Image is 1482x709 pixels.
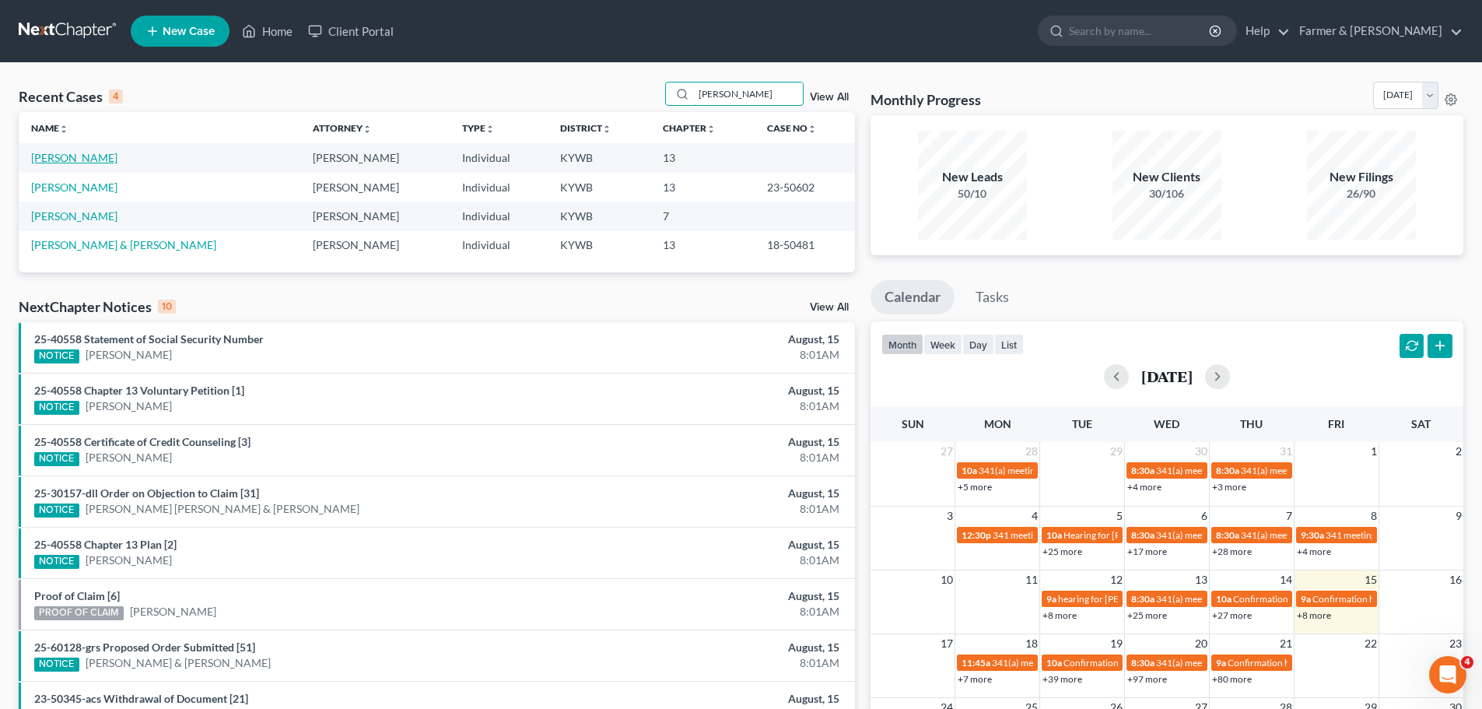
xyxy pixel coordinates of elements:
span: 12 [1109,570,1124,589]
a: +8 more [1297,609,1331,621]
span: 8:30a [1216,465,1239,476]
a: [PERSON_NAME] & [PERSON_NAME] [31,238,216,251]
a: +4 more [1297,546,1331,557]
span: 8 [1369,507,1379,525]
a: Proof of Claim [6] [34,589,120,602]
a: +17 more [1127,546,1167,557]
span: 8:30a [1216,529,1239,541]
span: 27 [939,442,955,461]
a: 25-40558 Chapter 13 Voluntary Petition [1] [34,384,244,397]
td: 13 [650,173,755,202]
span: 1 [1369,442,1379,461]
a: +7 more [958,673,992,685]
span: Confirmation hearing for [PERSON_NAME] [1063,657,1240,669]
i: unfold_more [485,125,495,134]
div: 26/90 [1307,186,1416,202]
div: 8:01AM [581,553,839,568]
span: 16 [1448,570,1463,589]
div: August, 15 [581,434,839,450]
a: [PERSON_NAME] & [PERSON_NAME] [86,655,271,671]
div: 4 [109,90,123,104]
td: KYWB [548,202,650,230]
a: 25-40558 Chapter 13 Plan [2] [34,538,177,551]
a: [PERSON_NAME] [31,181,117,194]
span: 15 [1363,570,1379,589]
span: 8:30a [1131,593,1154,605]
div: NOTICE [34,349,79,363]
div: New Clients [1112,168,1221,186]
i: unfold_more [706,125,716,134]
td: Individual [450,143,548,172]
span: 8:30a [1131,465,1154,476]
a: Client Portal [300,17,401,45]
span: 341(a) meeting for Greisis De La [PERSON_NAME] [1156,529,1360,541]
div: August, 15 [581,332,839,347]
a: 25-60128-grs Proposed Order Submitted [51] [34,641,255,654]
td: 13 [650,231,755,260]
h2: [DATE] [1141,368,1193,384]
span: Fri [1328,417,1344,430]
div: NextChapter Notices [19,297,176,316]
td: 13 [650,143,755,172]
span: New Case [163,26,215,37]
a: +8 more [1042,609,1077,621]
button: month [881,334,923,355]
a: +28 more [1212,546,1252,557]
span: 18 [1024,634,1039,653]
a: [PERSON_NAME] [31,209,117,223]
span: 22 [1363,634,1379,653]
div: August, 15 [581,640,839,655]
span: Thu [1240,417,1263,430]
span: 341(a) meeting for [PERSON_NAME] [1156,657,1306,669]
td: KYWB [548,231,650,260]
a: [PERSON_NAME] [86,398,172,414]
span: 9a [1301,593,1311,605]
div: Recent Cases [19,87,123,106]
a: Chapterunfold_more [663,122,716,134]
span: 13 [1193,570,1209,589]
span: Sun [902,417,924,430]
span: 341(a) meeting for [PERSON_NAME] [1156,465,1306,476]
span: 341(a) meeting for [PERSON_NAME] [1241,529,1391,541]
div: August, 15 [581,383,839,398]
span: 341(a) meeting for [PERSON_NAME] [992,657,1142,669]
span: 30 [1193,442,1209,461]
span: 11:45a [962,657,990,669]
a: [PERSON_NAME] [31,151,117,164]
div: 8:01AM [581,347,839,363]
td: KYWB [548,173,650,202]
a: Attorneyunfold_more [313,122,372,134]
span: hearing for [PERSON_NAME] & [PERSON_NAME] [1058,593,1260,605]
a: [PERSON_NAME] [86,553,172,568]
a: Calendar [871,280,955,314]
span: 3 [945,507,955,525]
div: NOTICE [34,555,79,569]
a: +27 more [1212,609,1252,621]
span: 21 [1278,634,1294,653]
i: unfold_more [363,125,372,134]
a: +80 more [1212,673,1252,685]
a: [PERSON_NAME] [86,450,172,465]
div: New Leads [918,168,1027,186]
iframe: Intercom live chat [1429,656,1466,693]
div: 8:01AM [581,655,839,671]
span: 341(a) meeting for [PERSON_NAME] [979,465,1129,476]
a: View All [810,92,849,103]
h3: Monthly Progress [871,90,981,109]
span: Mon [984,417,1011,430]
span: 14 [1278,570,1294,589]
span: 341(a) meeting for [PERSON_NAME] & [PERSON_NAME] [1241,465,1473,476]
button: list [994,334,1024,355]
a: +25 more [1042,546,1082,557]
a: +4 more [1127,481,1161,493]
div: NOTICE [34,658,79,672]
span: 6 [1200,507,1209,525]
div: 30/106 [1112,186,1221,202]
span: 9a [1216,657,1226,669]
div: 8:01AM [581,501,839,517]
a: +25 more [1127,609,1167,621]
span: 9 [1454,507,1463,525]
span: 11 [1024,570,1039,589]
span: Hearing for [PERSON_NAME] [1063,529,1185,541]
div: PROOF OF CLAIM [34,606,124,620]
